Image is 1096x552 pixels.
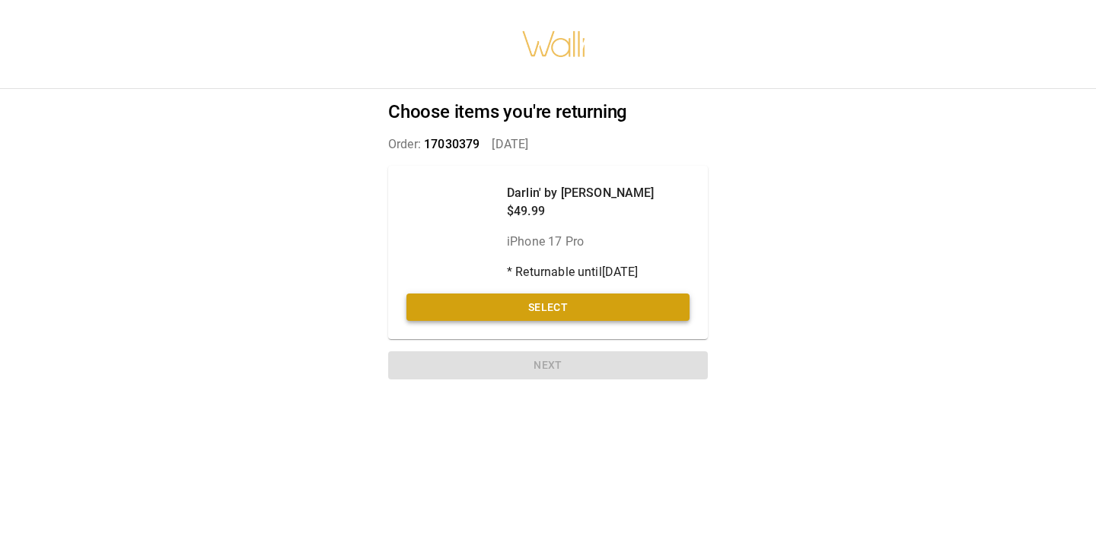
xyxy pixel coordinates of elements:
[521,11,587,77] img: walli-inc.myshopify.com
[507,202,655,220] p: $49.99
[507,184,655,202] p: Darlin' by [PERSON_NAME]
[388,101,708,123] h2: Choose items you're returning
[388,135,708,154] p: Order: [DATE]
[507,263,655,281] p: * Returnable until [DATE]
[507,233,655,251] p: iPhone 17 Pro
[406,293,690,322] button: Select
[424,137,479,151] span: 17030379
